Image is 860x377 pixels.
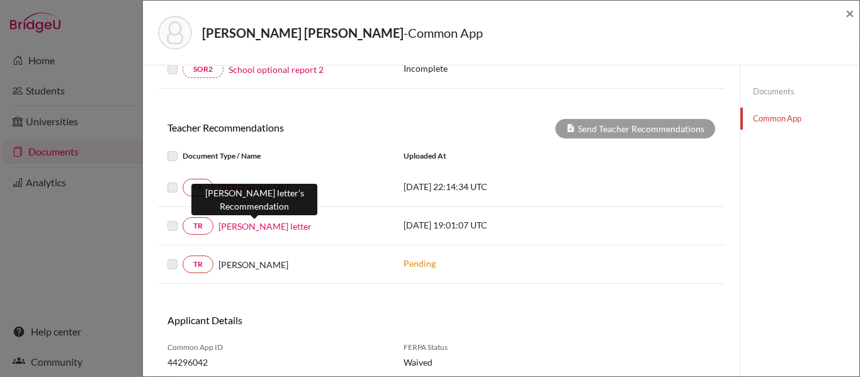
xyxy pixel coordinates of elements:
[167,356,385,369] span: 44296042
[404,25,483,40] span: - Common App
[183,179,213,196] a: TR
[846,4,854,22] span: ×
[202,25,404,40] strong: [PERSON_NAME] [PERSON_NAME]
[740,81,859,103] a: Documents
[183,217,213,235] a: TR
[167,314,432,326] h6: Applicant Details
[218,220,312,233] a: [PERSON_NAME] letter
[218,258,288,271] span: [PERSON_NAME]
[404,62,533,75] p: Incomplete
[158,149,394,164] div: Document Type / Name
[846,6,854,21] button: Close
[183,60,223,78] a: SOR2
[167,342,385,353] span: Common App ID
[191,184,317,215] div: [PERSON_NAME] letter’s Recommendation
[404,257,574,270] p: Pending
[555,119,715,138] div: Send Teacher Recommendations
[158,121,441,133] h6: Teacher Recommendations
[229,63,324,76] a: School optional report 2
[404,180,574,193] p: [DATE] 22:14:34 UTC
[183,256,213,273] a: TR
[404,218,574,232] p: [DATE] 19:01:07 UTC
[404,342,526,353] span: FERPA Status
[740,108,859,130] a: Common App
[394,149,583,164] div: Uploaded at
[404,356,526,369] span: Waived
